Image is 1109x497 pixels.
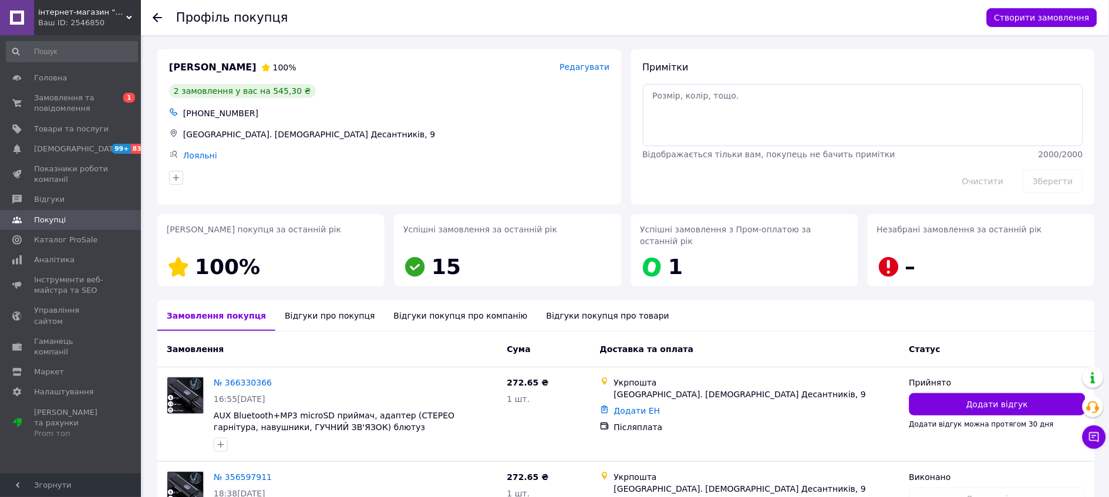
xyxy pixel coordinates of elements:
[559,62,609,72] span: Редагувати
[34,407,109,439] span: [PERSON_NAME] та рахунки
[123,93,135,103] span: 1
[34,73,67,83] span: Головна
[905,255,916,279] span: –
[176,11,288,25] h1: Профіль покупця
[34,93,109,114] span: Замовлення та повідомлення
[34,336,109,357] span: Гаманець компанії
[909,471,1086,483] div: Виконано
[909,420,1054,428] span: Додати відгук можна протягом 30 дня
[614,388,900,400] div: [GEOGRAPHIC_DATA]. [DEMOGRAPHIC_DATA] Десантників, 9
[909,393,1086,415] button: Додати відгук
[507,378,549,387] span: 272.65 ₴
[643,62,689,73] span: Примітки
[169,84,316,98] div: 2 замовлення у вас на 545,30 ₴
[34,124,109,134] span: Товари та послуги
[167,225,341,234] span: [PERSON_NAME] покупця за останній рік
[385,300,537,331] div: Відгуки покупця про компанію
[38,18,141,28] div: Ваш ID: 2546850
[273,63,296,72] span: 100%
[34,255,75,265] span: Аналітика
[34,387,94,397] span: Налаштування
[195,255,260,279] span: 100%
[181,126,612,143] div: [GEOGRAPHIC_DATA]. [DEMOGRAPHIC_DATA] Десантників, 9
[507,344,531,354] span: Cума
[966,398,1028,410] span: Додати відгук
[34,367,64,377] span: Маркет
[614,483,900,495] div: [GEOGRAPHIC_DATA]. [DEMOGRAPHIC_DATA] Десантників, 9
[167,377,204,414] a: Фото товару
[183,151,217,160] a: Лояльні
[507,394,530,404] span: 1 шт.
[34,275,109,296] span: Інструменти веб-майстра та SEO
[403,225,557,234] span: Успішні замовлення за останній рік
[643,150,896,159] span: Відображається тільки вам, покупець не бачить примітки
[600,344,694,354] span: Доставка та оплата
[432,255,461,279] span: 15
[1039,150,1083,159] span: 2000 / 2000
[669,255,683,279] span: 1
[641,225,811,246] span: Успішні замовлення з Пром-оплатою за останній рік
[181,105,612,121] div: [PHONE_NUMBER]
[877,225,1042,234] span: Незабрані замовлення за останній рік
[131,144,144,154] span: 83
[614,471,900,483] div: Укрпошта
[34,164,109,185] span: Показники роботи компанії
[167,344,224,354] span: Замовлення
[275,300,384,331] div: Відгуки про покупця
[214,394,265,404] span: 16:55[DATE]
[38,7,126,18] span: інтернет-магазин "тріА"
[34,215,66,225] span: Покупці
[169,61,257,75] span: [PERSON_NAME]
[34,428,109,439] div: Prom топ
[6,41,138,62] input: Пошук
[214,472,272,482] a: № 356597911
[214,378,272,387] a: № 366330366
[153,12,162,23] div: Повернутися назад
[537,300,679,331] div: Відгуки покупця про товари
[909,344,941,354] span: Статус
[987,8,1097,27] button: Створити замовлення
[34,144,121,154] span: [DEMOGRAPHIC_DATA]
[214,411,454,432] a: AUX Bluetooth+MP3 microSD приймач, адаптер (СТЕРЕО гарнітура, навушники, ГУЧНИЙ ЗВ'ЯЗОК) блютуз
[167,377,204,414] img: Фото товару
[34,235,97,245] span: Каталог ProSale
[34,194,65,205] span: Відгуки
[614,406,660,415] a: Додати ЕН
[909,377,1086,388] div: Прийнято
[112,144,131,154] span: 99+
[157,300,275,331] div: Замовлення покупця
[614,421,900,433] div: Післяплата
[34,305,109,326] span: Управління сайтом
[1083,425,1106,449] button: Чат з покупцем
[614,377,900,388] div: Укрпошта
[507,472,549,482] span: 272.65 ₴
